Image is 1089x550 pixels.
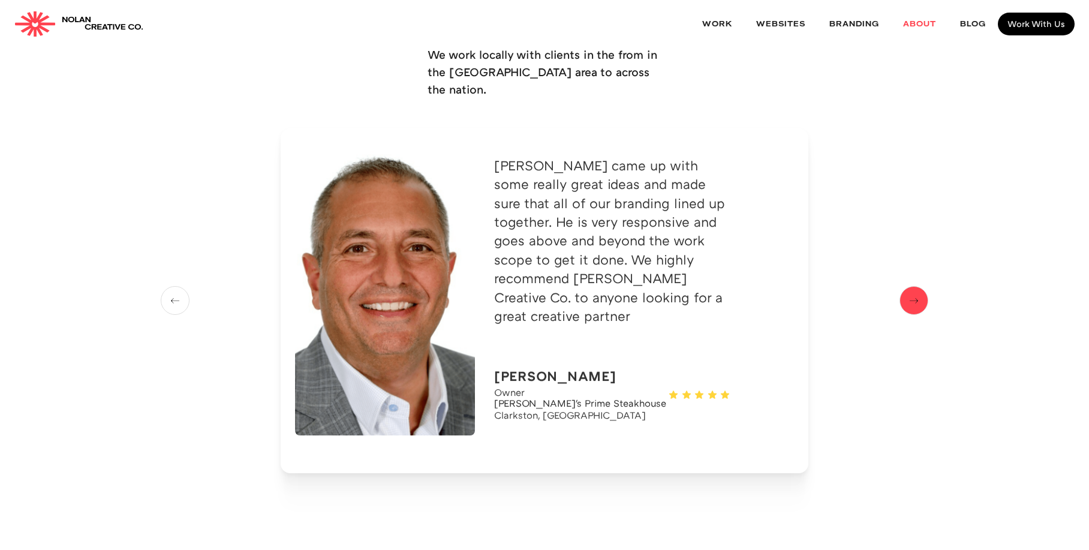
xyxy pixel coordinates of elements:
[161,128,928,473] div: carousel
[891,8,948,40] a: About
[494,410,666,420] div: Clarkston, [GEOGRAPHIC_DATA]
[494,387,666,398] div: Owner
[295,143,475,435] img: Robert Esshaki, Owner of Rudy's Market and Rudy's Prime Steakhouse
[900,286,928,315] div: next slide
[428,46,661,98] p: We work locally with clients in the from in the [GEOGRAPHIC_DATA] area to across the nation.
[817,8,891,40] a: Branding
[281,128,808,450] div: 1 of 4
[161,286,189,315] div: previous slide
[948,8,998,40] a: Blog
[14,11,56,37] img: Nolan Creative Co.
[998,13,1075,35] a: Work With Us
[494,368,666,384] div: [PERSON_NAME]
[1007,20,1065,28] div: Work With Us
[14,11,143,37] a: home
[744,8,817,40] a: websites
[166,293,184,308] img: Arrow
[905,293,923,308] img: Arrow
[690,8,744,40] a: Work
[494,398,666,408] a: [PERSON_NAME]'s Prime Steakhouse
[494,156,727,325] div: [PERSON_NAME] came up with some really great ideas and made sure that all of our branding lined u...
